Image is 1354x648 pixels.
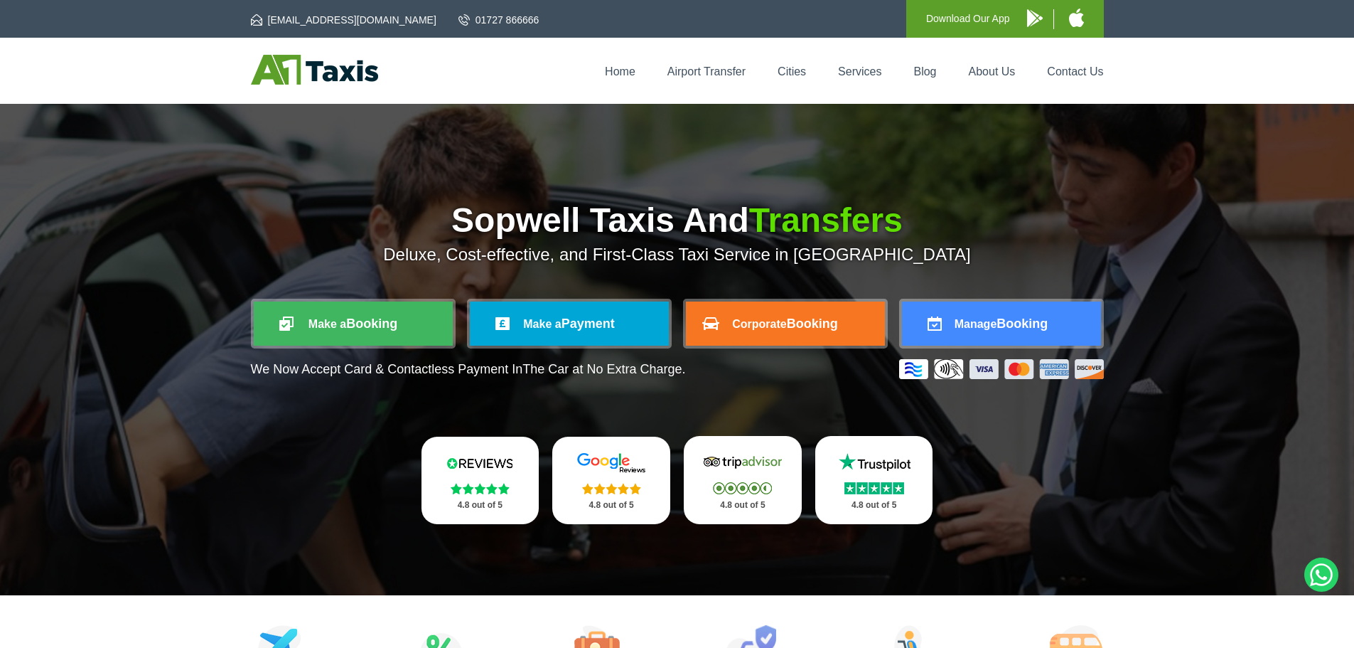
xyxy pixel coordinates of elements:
[458,13,539,27] a: 01727 866666
[831,496,918,514] p: 4.8 out of 5
[569,452,654,474] img: Google
[251,362,686,377] p: We Now Accept Card & Contactless Payment In
[523,318,561,330] span: Make a
[778,65,806,78] a: Cities
[902,302,1101,346] a: ManageBooking
[605,65,635,78] a: Home
[251,13,436,27] a: [EMAIL_ADDRESS][DOMAIN_NAME]
[251,245,1104,265] p: Deluxe, Cost-effective, and First-Class Taxi Service in [GEOGRAPHIC_DATA]
[568,496,655,514] p: 4.8 out of 5
[969,65,1016,78] a: About Us
[308,318,346,330] span: Make a
[470,302,669,346] a: Make aPayment
[844,482,904,494] img: Stars
[667,65,746,78] a: Airport Transfer
[955,318,997,330] span: Manage
[699,496,786,514] p: 4.8 out of 5
[552,437,670,524] a: Google Stars 4.8 out of 5
[686,302,885,346] a: CorporateBooking
[926,10,1010,28] p: Download Our App
[684,436,802,524] a: Tripadvisor Stars 4.8 out of 5
[713,482,772,494] img: Stars
[1027,9,1043,27] img: A1 Taxis Android App
[421,437,539,524] a: Reviews.io Stars 4.8 out of 5
[1047,65,1103,78] a: Contact Us
[582,483,641,494] img: Stars
[832,452,917,473] img: Trustpilot
[451,483,510,494] img: Stars
[437,452,522,474] img: Reviews.io
[913,65,936,78] a: Blog
[251,55,378,85] img: A1 Taxis St Albans LTD
[815,436,933,524] a: Trustpilot Stars 4.8 out of 5
[254,302,453,346] a: Make aBooking
[700,452,785,473] img: Tripadvisor
[749,201,903,239] span: Transfers
[732,318,786,330] span: Corporate
[838,65,881,78] a: Services
[522,362,685,376] span: The Car at No Extra Charge.
[437,496,524,514] p: 4.8 out of 5
[1069,9,1084,27] img: A1 Taxis iPhone App
[251,203,1104,238] h1: Sopwell Taxis And
[899,359,1104,379] img: Credit And Debit Cards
